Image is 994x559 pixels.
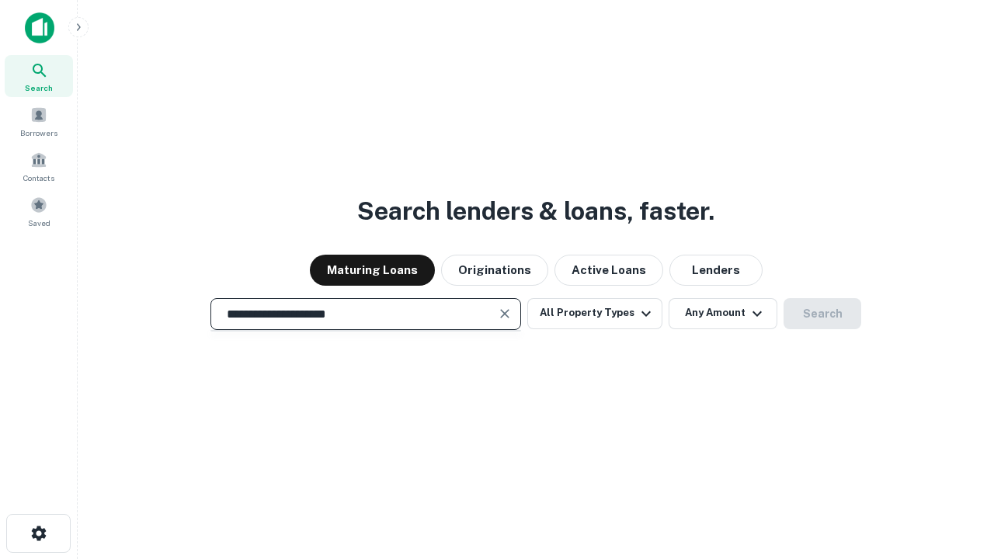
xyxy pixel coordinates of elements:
[554,255,663,286] button: Active Loans
[5,145,73,187] a: Contacts
[20,127,57,139] span: Borrowers
[5,55,73,97] a: Search
[669,255,763,286] button: Lenders
[494,303,516,325] button: Clear
[527,298,662,329] button: All Property Types
[310,255,435,286] button: Maturing Loans
[357,193,714,230] h3: Search lenders & loans, faster.
[25,12,54,43] img: capitalize-icon.png
[5,190,73,232] a: Saved
[916,435,994,509] iframe: Chat Widget
[669,298,777,329] button: Any Amount
[441,255,548,286] button: Originations
[23,172,54,184] span: Contacts
[25,82,53,94] span: Search
[5,100,73,142] a: Borrowers
[28,217,50,229] span: Saved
